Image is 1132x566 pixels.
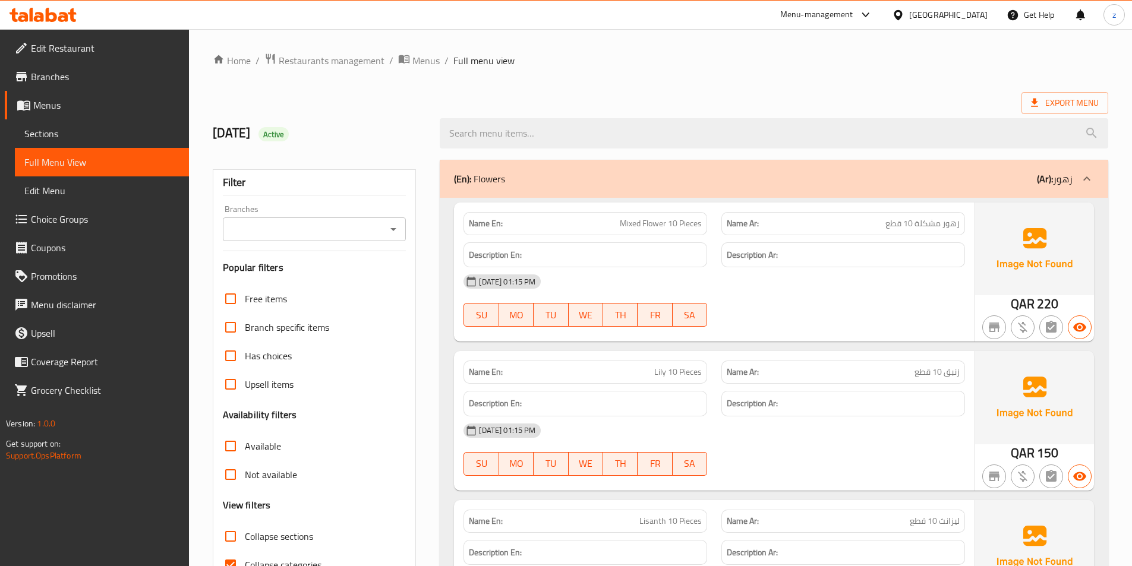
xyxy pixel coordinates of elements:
a: Promotions [5,262,189,290]
a: Support.OpsPlatform [6,448,81,463]
strong: Name En: [469,515,503,527]
strong: Name En: [469,366,503,378]
h3: Popular filters [223,261,406,274]
span: TU [538,306,563,324]
span: Full Menu View [24,155,179,169]
span: Export Menu [1021,92,1108,114]
span: Available [245,439,281,453]
img: Ae5nvW7+0k+MAAAAAElFTkSuQmCC [975,351,1094,444]
span: 1.0.0 [37,416,55,431]
span: Lisanth 10 Pieces [639,515,702,527]
button: FR [638,303,672,327]
span: Get support on: [6,436,61,451]
span: SA [677,306,702,324]
span: TU [538,455,563,472]
li: / [444,53,449,68]
div: (En): Flowers(Ar):زهور [440,160,1108,198]
span: Branch specific items [245,320,329,334]
span: Coupons [31,241,179,255]
button: Not branch specific item [982,315,1006,339]
strong: Description En: [469,396,522,411]
strong: Description Ar: [727,396,778,411]
a: Coverage Report [5,347,189,376]
span: MO [504,306,529,324]
span: Mixed Flower 10 Pieces [620,217,702,230]
span: QAR [1011,292,1035,315]
p: زهور [1037,172,1073,186]
span: Lily 10 Pieces [654,366,702,378]
span: Menus [412,53,440,68]
div: Menu-management [780,8,853,22]
span: FR [642,455,667,472]
span: 220 [1037,292,1058,315]
a: Menus [398,53,440,68]
button: MO [499,452,534,476]
button: TH [603,303,638,327]
span: Collapse sections [245,529,313,543]
div: Filter [223,170,406,195]
span: ليزانث 10 قطع [910,515,960,527]
strong: Description En: [469,248,522,263]
span: FR [642,306,667,324]
span: z [1112,8,1116,21]
input: search [440,118,1108,148]
strong: Name Ar: [727,366,759,378]
span: زنبق 10 قطع [915,366,960,378]
b: (Ar): [1037,170,1053,188]
button: Not has choices [1039,464,1063,488]
button: SU [463,303,499,327]
span: 150 [1037,441,1058,464]
button: Not branch specific item [982,464,1006,488]
button: WE [569,303,603,327]
span: Edit Menu [24,184,179,198]
li: / [256,53,260,68]
button: TH [603,452,638,476]
h2: [DATE] [213,124,426,142]
button: MO [499,303,534,327]
span: Restaurants management [279,53,384,68]
span: Menus [33,98,179,112]
span: Free items [245,292,287,306]
button: FR [638,452,672,476]
strong: Description Ar: [727,545,778,560]
button: WE [569,452,603,476]
a: Full Menu View [15,148,189,176]
span: زهور مشكلة 10 قطع [885,217,960,230]
span: Promotions [31,269,179,283]
span: SA [677,455,702,472]
span: Not available [245,467,297,482]
a: Restaurants management [264,53,384,68]
span: WE [573,306,598,324]
span: Active [258,129,289,140]
strong: Name Ar: [727,515,759,527]
li: / [389,53,393,68]
span: WE [573,455,598,472]
p: Flowers [454,172,505,186]
b: (En): [454,170,471,188]
a: Upsell [5,319,189,347]
button: TU [534,452,568,476]
a: Home [213,53,251,68]
strong: Name En: [469,217,503,230]
button: Not has choices [1039,315,1063,339]
span: Sections [24,127,179,141]
a: Choice Groups [5,205,189,233]
a: Branches [5,62,189,91]
button: SA [673,452,707,476]
span: Version: [6,416,35,431]
span: Upsell [31,326,179,340]
button: TU [534,303,568,327]
span: Upsell items [245,377,294,391]
span: TH [608,455,633,472]
span: Coverage Report [31,355,179,369]
div: [GEOGRAPHIC_DATA] [909,8,988,21]
span: Export Menu [1031,96,1099,110]
strong: Name Ar: [727,217,759,230]
button: Available [1068,315,1092,339]
button: Available [1068,464,1092,488]
button: SA [673,303,707,327]
a: Menu disclaimer [5,290,189,319]
span: SU [469,455,494,472]
a: Menus [5,91,189,119]
span: SU [469,306,494,324]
